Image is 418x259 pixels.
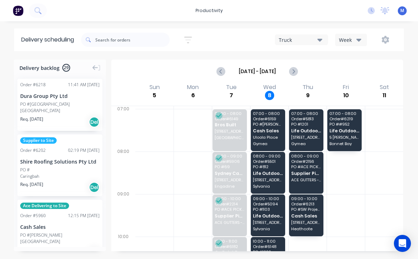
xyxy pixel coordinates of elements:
[215,154,245,158] span: 08:00 - 09:00
[291,178,321,182] span: ACE GUTTERS - [GEOGRAPHIC_DATA]
[111,190,135,232] div: 09:00
[253,171,283,176] span: Life Outdoors Pty Ltd
[253,239,283,243] span: 10:00 - 11:00
[253,117,283,121] span: Order # 6159
[215,122,245,127] span: Bros Built
[291,122,321,126] span: PO # 1201
[253,214,283,218] span: Life Outdoors Pty Ltd
[150,91,159,100] div: 5
[291,197,321,201] span: 09:00 - 10:00
[89,182,100,193] div: Del
[215,214,245,218] span: Supplier Pick Ups
[291,207,321,211] span: PO # SW Projects Job: [PERSON_NAME]
[291,202,321,206] span: Order # 6213
[20,203,69,209] span: Ace Delivering to Site
[20,181,43,188] span: Req. [DATE]
[291,117,321,121] span: Order # 5813
[227,91,236,100] div: 7
[215,171,245,176] span: Sydney Cantilever Group Pty Ltd
[253,202,283,206] span: Order # 5094
[339,36,360,44] div: Week
[215,239,245,243] span: 10:00 - 11:00
[215,111,245,116] span: 07:00 - 08:00
[275,34,328,45] button: Truck
[253,184,283,188] span: Sylvania
[111,147,135,190] div: 08:00
[329,111,360,116] span: 07:00 - 08:00
[89,117,100,127] div: Del
[13,5,23,16] img: Factory
[253,178,283,182] span: [STREET_ADDRESS]
[20,108,100,114] div: [GEOGRAPHIC_DATA]
[329,117,360,121] span: Order # 6219
[279,36,317,44] div: Truck
[215,197,245,201] span: 09:00 - 10:00
[147,84,162,91] div: Sun
[20,167,30,173] div: PO #
[291,159,321,164] span: Order # 2156
[215,117,245,121] span: Order # 6149
[224,84,239,91] div: Tue
[188,91,198,100] div: 6
[329,128,360,133] span: Life Outdoors Pty Ltd
[253,227,283,231] span: Sylvania
[20,82,46,88] div: Order # 6218
[20,173,100,180] div: Caringbah
[20,101,70,108] div: PO #[GEOGRAPHIC_DATA]
[68,82,100,88] div: 11:41 AM [DATE]
[291,154,321,158] span: 08:00 - 09:00
[215,129,245,133] span: [STREET_ADDRESS]
[253,122,283,126] span: PO # [PERSON_NAME]
[329,135,360,139] span: 5 [PERSON_NAME]
[68,147,100,154] div: 02:19 PM [DATE]
[253,142,283,146] span: Gymea
[329,142,360,146] span: Bonnet Bay
[185,84,201,91] div: Mon
[253,159,283,164] span: Order # 5501
[380,91,389,100] div: 11
[215,220,245,225] span: ACE GUTTERS - [GEOGRAPHIC_DATA]
[215,250,245,255] span: On Point Building Pty Ltd
[14,28,81,51] div: Delivery scheduling
[253,244,283,249] span: Order # 6148
[291,227,321,231] span: Heathcote
[341,91,351,100] div: 10
[291,214,321,218] span: Cash Sales
[291,142,321,146] span: Gymea
[20,213,46,219] div: Order # 5960
[20,92,100,100] div: Dura Group Pty Ltd
[291,128,321,133] span: Life Outdoors Pty Ltd
[20,223,100,231] div: Cash Sales
[215,178,245,182] span: [STREET_ADDRESS]
[215,159,245,164] span: Order # 5906
[335,34,367,46] button: Week
[253,250,283,254] span: PO # 1222
[215,244,245,249] span: Order # 6182
[253,128,283,133] span: Cash Sales
[111,105,135,147] div: 07:00
[329,122,360,126] span: PO # #952
[215,165,245,169] span: PO # 69
[291,220,321,225] span: [STREET_ADDRESS]
[253,220,283,225] span: [STREET_ADDRESS][PERSON_NAME]
[291,135,321,139] span: [STREET_ADDRESS]
[62,64,70,72] span: 29
[253,111,283,116] span: 07:00 - 08:00
[20,116,43,122] span: Req. [DATE]
[192,5,226,16] div: productivity
[253,165,283,169] span: PO # 812
[20,247,43,253] span: Req. [DATE]
[20,137,57,144] span: Supplier to Site
[215,202,245,206] span: Order # 2214
[341,84,351,91] div: Fri
[215,207,245,211] span: PO # ACE PICKUPS [DATE]
[95,33,170,47] input: Search for orders
[20,232,62,238] div: PO #[PERSON_NAME]
[261,84,278,91] div: Wed
[291,165,321,169] span: PO # ACE PICK UPS [DATE]
[300,84,315,91] div: Thu
[215,136,245,140] span: [GEOGRAPHIC_DATA]
[20,147,46,154] div: Order # 6202
[253,154,283,158] span: 08:00 - 09:00
[253,207,283,211] span: PO # 1103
